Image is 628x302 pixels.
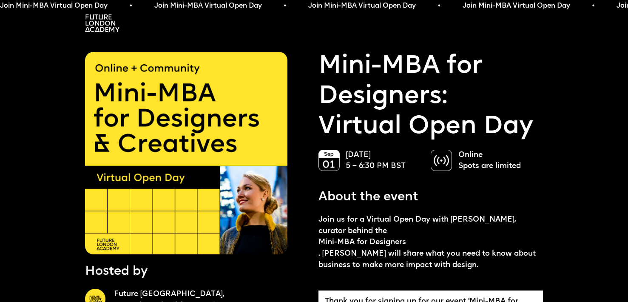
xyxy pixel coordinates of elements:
[318,52,543,112] a: Mini-MBA for Designers:
[85,14,119,32] img: A logo saying in 3 lines: Future London Academy
[458,150,521,172] p: Online Spots are limited
[436,2,439,10] span: •
[590,2,593,10] span: •
[318,214,543,271] p: Join us for a Virtual Open Day with [PERSON_NAME], curator behind the . [PERSON_NAME] will share ...
[346,150,406,172] p: [DATE] 5 – 6:30 PM BST
[318,188,418,206] p: About the event
[85,263,148,280] p: Hosted by
[318,237,543,248] a: Mini-MBA for Designers
[282,2,284,10] span: •
[128,2,130,10] span: •
[318,52,543,142] p: Virtual Open Day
